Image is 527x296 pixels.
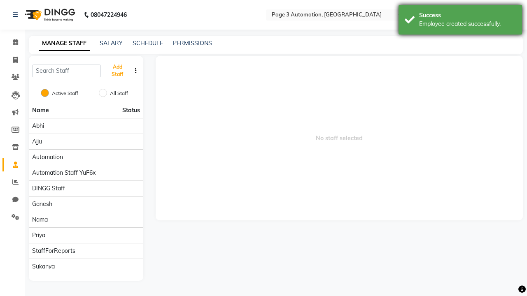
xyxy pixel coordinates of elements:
input: Search Staff [32,65,101,77]
span: Nama [32,215,48,224]
span: Ganesh [32,200,52,208]
span: Priya [32,231,45,240]
span: No staff selected [156,56,523,220]
span: Automation Staff YuF6x [32,169,96,177]
span: Automation [32,153,63,162]
b: 08047224946 [91,3,127,26]
img: logo [21,3,77,26]
button: Add Staff [104,60,131,81]
div: Employee created successfully. [419,20,516,28]
a: SCHEDULE [133,39,163,47]
div: Success [419,11,516,20]
label: Active Staff [52,90,78,97]
span: StaffForReports [32,247,75,255]
span: Status [122,106,140,115]
label: All Staff [110,90,128,97]
span: Sukanya [32,262,55,271]
a: PERMISSIONS [173,39,212,47]
a: SALARY [100,39,123,47]
span: DINGG Staff [32,184,65,193]
span: Name [32,106,49,114]
span: Abhi [32,122,44,130]
span: Ajju [32,137,42,146]
a: MANAGE STAFF [39,36,90,51]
